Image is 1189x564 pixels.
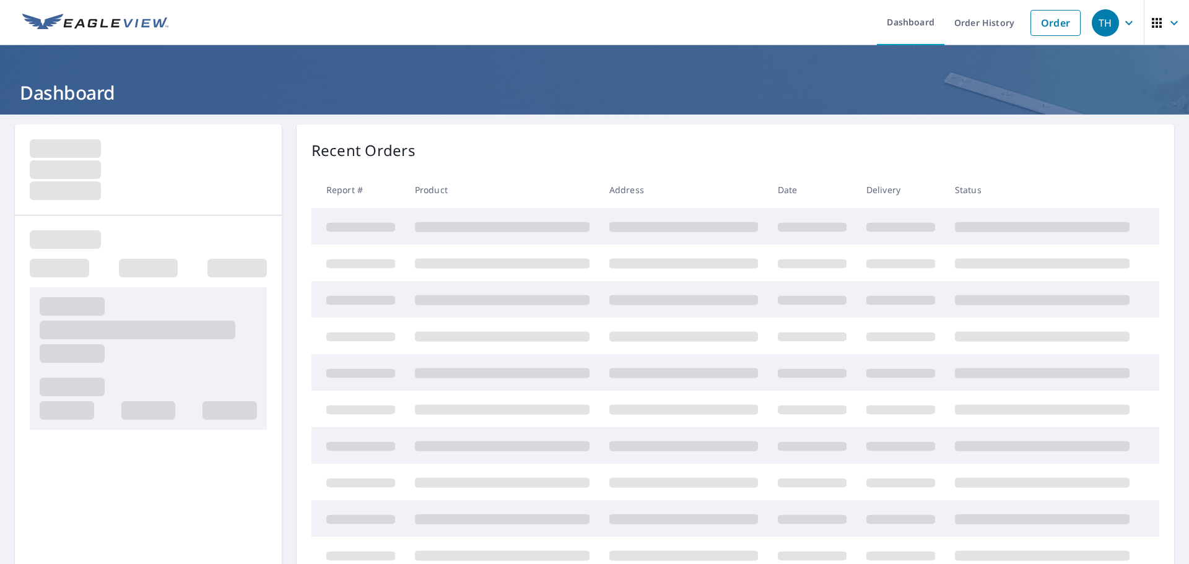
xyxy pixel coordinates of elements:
[311,139,416,162] p: Recent Orders
[945,171,1139,208] th: Status
[15,80,1174,105] h1: Dashboard
[1030,10,1081,36] a: Order
[856,171,945,208] th: Delivery
[311,171,405,208] th: Report #
[599,171,768,208] th: Address
[1092,9,1119,37] div: TH
[22,14,168,32] img: EV Logo
[768,171,856,208] th: Date
[405,171,599,208] th: Product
